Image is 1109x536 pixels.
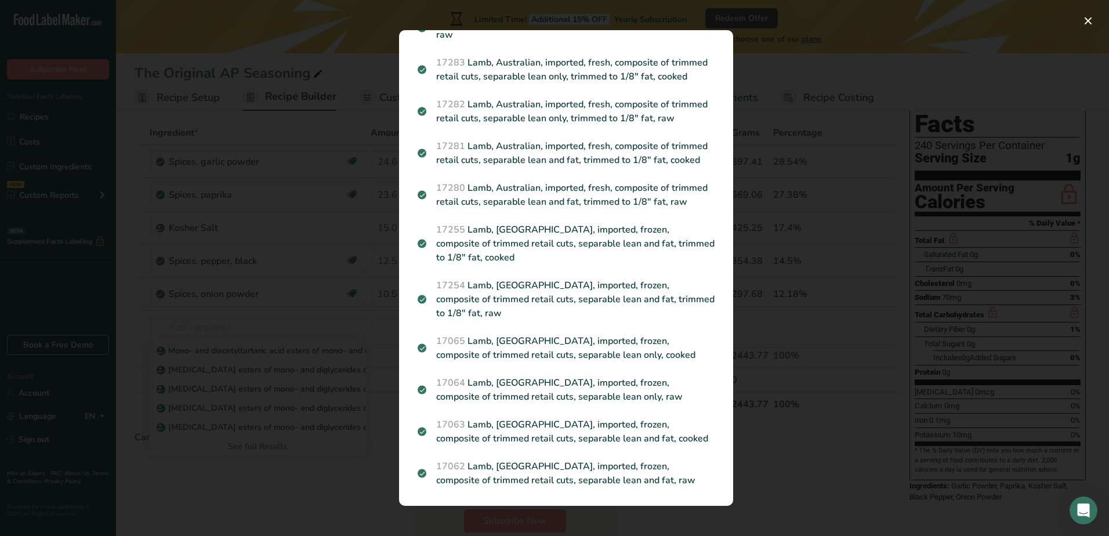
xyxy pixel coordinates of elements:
[436,279,465,292] span: 17254
[436,140,465,153] span: 17281
[418,181,715,209] p: Lamb, Australian, imported, fresh, composite of trimmed retail cuts, separable lean and fat, trim...
[418,376,715,404] p: Lamb, [GEOGRAPHIC_DATA], imported, frozen, composite of trimmed retail cuts, separable lean only,...
[1070,497,1097,524] div: Open Intercom Messenger
[436,376,465,389] span: 17064
[418,97,715,125] p: Lamb, Australian, imported, fresh, composite of trimmed retail cuts, separable lean only, trimmed...
[418,459,715,487] p: Lamb, [GEOGRAPHIC_DATA], imported, frozen, composite of trimmed retail cuts, separable lean and f...
[418,139,715,167] p: Lamb, Australian, imported, fresh, composite of trimmed retail cuts, separable lean and fat, trim...
[436,418,465,431] span: 17063
[418,418,715,446] p: Lamb, [GEOGRAPHIC_DATA], imported, frozen, composite of trimmed retail cuts, separable lean and f...
[436,56,465,69] span: 17283
[418,334,715,362] p: Lamb, [GEOGRAPHIC_DATA], imported, frozen, composite of trimmed retail cuts, separable lean only,...
[436,460,465,473] span: 17062
[436,335,465,347] span: 17065
[418,278,715,320] p: Lamb, [GEOGRAPHIC_DATA], imported, frozen, composite of trimmed retail cuts, separable lean and f...
[436,182,465,194] span: 17280
[418,223,715,265] p: Lamb, [GEOGRAPHIC_DATA], imported, frozen, composite of trimmed retail cuts, separable lean and f...
[436,223,465,236] span: 17255
[436,98,465,111] span: 17282
[418,56,715,84] p: Lamb, Australian, imported, fresh, composite of trimmed retail cuts, separable lean only, trimmed...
